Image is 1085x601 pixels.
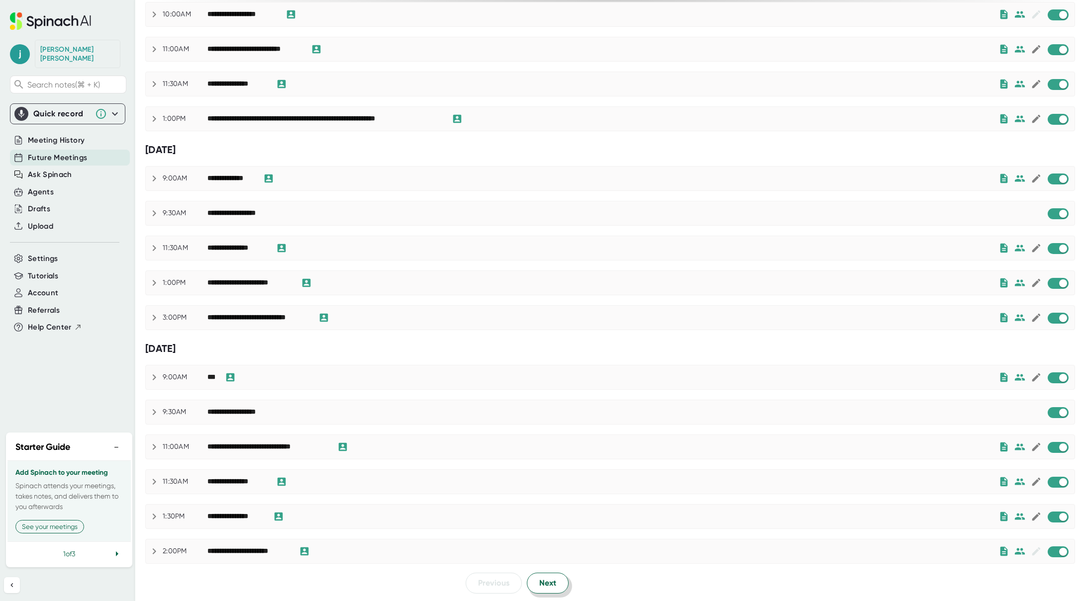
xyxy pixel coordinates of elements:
div: 9:00AM [163,174,207,183]
div: 11:30AM [163,477,207,486]
button: Previous [466,573,522,594]
div: 3:00PM [163,313,207,322]
button: Referrals [28,305,60,316]
div: Jed Alexander [40,45,115,63]
button: Tutorials [28,270,58,282]
button: Collapse sidebar [4,577,20,593]
div: 2:00PM [163,547,207,556]
button: Settings [28,253,58,264]
button: Agents [28,186,54,198]
div: 9:00AM [163,373,207,382]
button: Account [28,287,58,299]
span: Previous [478,577,509,589]
span: j [10,44,30,64]
button: Future Meetings [28,152,87,164]
span: Search notes (⌘ + K) [27,80,123,89]
div: Quick record [33,109,90,119]
div: 10:00AM [163,10,207,19]
div: 11:00AM [163,45,207,54]
div: 1:00PM [163,278,207,287]
div: 9:30AM [163,408,207,417]
button: Help Center [28,322,82,333]
div: 11:30AM [163,80,207,88]
div: [DATE] [145,144,1075,156]
div: 1:00PM [163,114,207,123]
div: 11:00AM [163,442,207,451]
button: − [110,440,123,454]
p: Spinach attends your meetings, takes notes, and delivers them to you afterwards [15,481,123,512]
span: Next [539,577,556,589]
button: Next [527,573,569,594]
div: 1:30PM [163,512,207,521]
button: Meeting History [28,135,85,146]
span: 1 of 3 [63,550,75,558]
div: 11:30AM [163,244,207,253]
h3: Add Spinach to your meeting [15,469,123,477]
div: [DATE] [145,343,1075,355]
button: See your meetings [15,520,84,533]
span: Help Center [28,322,72,333]
button: Ask Spinach [28,169,72,180]
div: Quick record [14,104,121,124]
button: Drafts [28,203,50,215]
h2: Starter Guide [15,440,70,454]
div: 9:30AM [163,209,207,218]
button: Upload [28,221,53,232]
